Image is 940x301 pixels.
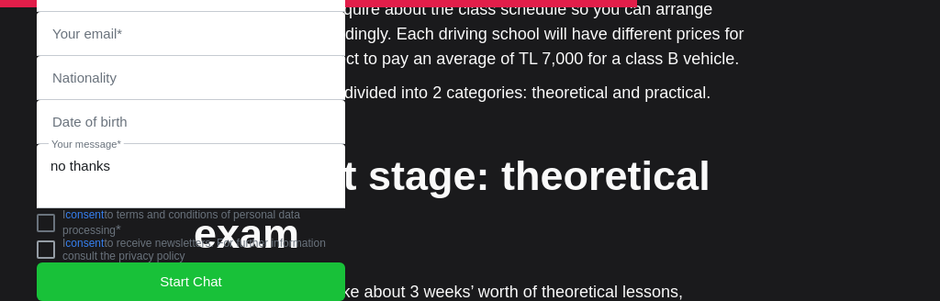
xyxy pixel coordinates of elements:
jdiv: I to terms and conditions of personal data processing [62,208,300,237]
h2: The first stage: theoretical exam [194,147,744,262]
li: The lessons are divided into 2 categories: theoretical and practical. [222,81,745,106]
a: consent [65,237,104,250]
span: Start Chat [160,272,222,292]
jdiv: I to receive newsletters. For further information consult the privacy policy [62,237,326,262]
a: consent [65,208,104,221]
